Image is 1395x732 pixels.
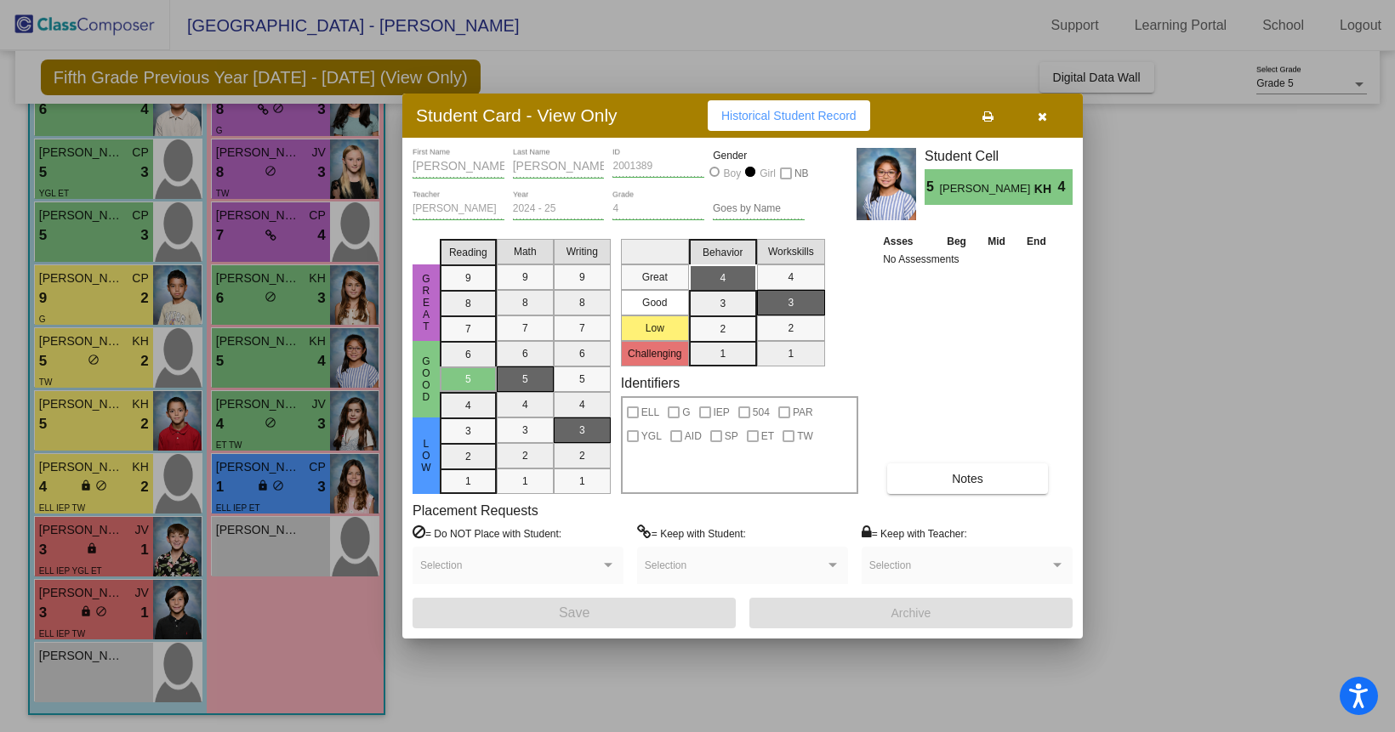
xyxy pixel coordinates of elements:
[797,426,813,446] span: TW
[713,203,805,215] input: goes by name
[413,525,561,542] label: = Do NOT Place with Student:
[793,402,813,423] span: PAR
[761,426,774,446] span: ET
[952,472,983,485] span: Notes
[513,203,605,215] input: year
[891,606,931,620] span: Archive
[685,426,702,446] span: AID
[621,375,680,391] label: Identifiers
[413,502,538,519] label: Placement Requests
[641,426,662,446] span: YGL
[887,463,1048,494] button: Notes
[612,203,704,215] input: grade
[708,100,870,131] button: Historical Student Record
[682,402,690,423] span: G
[862,525,967,542] label: = Keep with Teacher:
[925,148,1073,164] h3: Student Cell
[879,232,936,251] th: Asses
[418,273,434,332] span: Great
[416,105,618,126] h3: Student Card - View Only
[713,148,805,163] mat-label: Gender
[939,180,1033,198] span: [PERSON_NAME] [PERSON_NAME]
[725,426,738,446] span: SP
[418,438,434,474] span: Low
[936,232,976,251] th: Beg
[637,525,746,542] label: = Keep with Student:
[879,251,1057,268] td: No Assessments
[641,402,659,423] span: ELL
[759,166,776,181] div: Girl
[925,177,939,197] span: 5
[612,161,704,173] input: Enter ID
[753,402,770,423] span: 504
[1016,232,1056,251] th: End
[1058,177,1073,197] span: 4
[559,605,589,620] span: Save
[714,402,730,423] span: IEP
[413,598,736,628] button: Save
[418,355,434,403] span: Good
[1034,180,1058,198] span: KH
[977,232,1016,251] th: Mid
[794,163,809,184] span: NB
[413,203,504,215] input: teacher
[723,166,742,181] div: Boy
[749,598,1073,628] button: Archive
[721,109,857,122] span: Historical Student Record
